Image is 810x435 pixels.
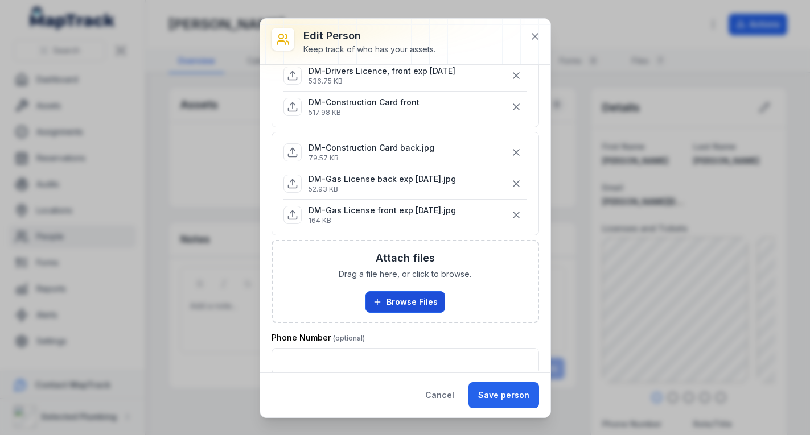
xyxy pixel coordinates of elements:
[309,216,456,225] p: 164 KB
[309,185,456,194] p: 52.93 KB
[365,291,445,313] button: Browse Files
[376,250,435,266] h3: Attach files
[309,65,455,77] p: DM-Drivers Licence, front exp [DATE]
[303,44,435,55] div: Keep track of who has your assets.
[303,28,435,44] h3: Edit person
[468,382,539,408] button: Save person
[272,332,365,343] label: Phone Number
[309,108,420,117] p: 517.98 KB
[309,142,434,154] p: DM-Construction Card back.jpg
[309,205,456,216] p: DM-Gas License front exp [DATE].jpg
[309,77,455,86] p: 536.75 KB
[339,268,471,280] span: Drag a file here, or click to browse.
[309,154,434,163] p: 79.57 KB
[416,382,464,408] button: Cancel
[309,97,420,108] p: DM-Construction Card front
[309,173,456,185] p: DM-Gas License back exp [DATE].jpg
